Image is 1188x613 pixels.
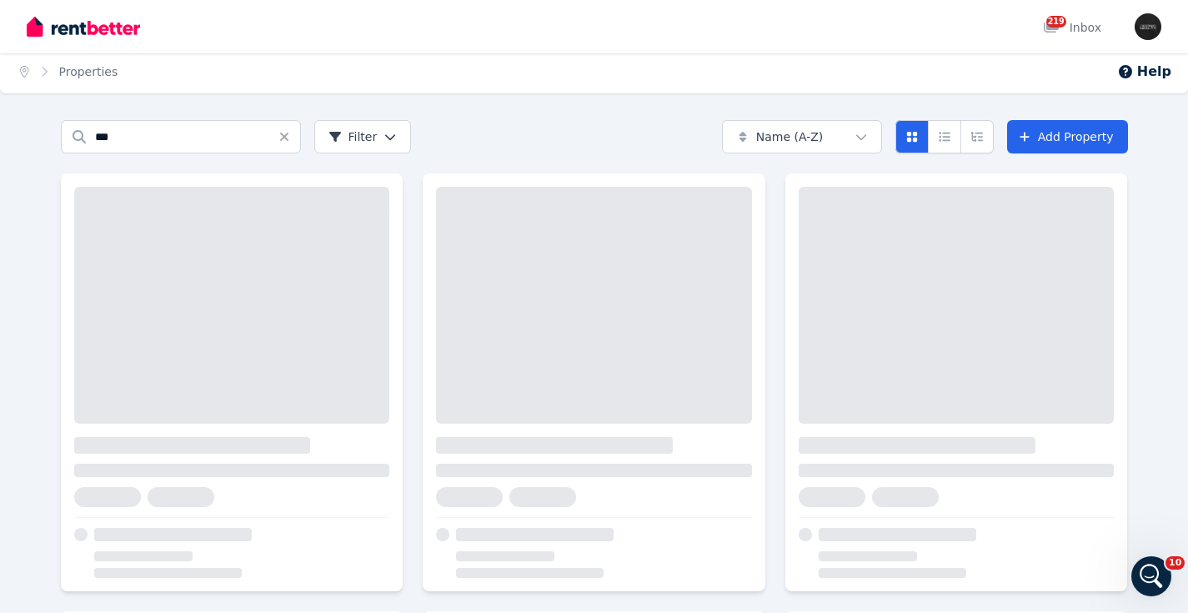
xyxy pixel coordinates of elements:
a: Add Property [1007,120,1128,153]
button: Compact list view [928,120,961,153]
span: 10 [1165,556,1185,570]
span: Filter [328,128,378,145]
button: Clear search [278,120,301,153]
img: RentBetter [27,14,140,39]
img: Iconic Realty Pty Ltd [1135,13,1161,40]
div: View options [895,120,994,153]
button: Expanded list view [960,120,994,153]
button: Filter [314,120,412,153]
a: Properties [59,65,118,78]
button: Name (A-Z) [722,120,882,153]
iframe: Intercom live chat [1131,556,1171,596]
div: Inbox [1043,19,1101,36]
span: Name (A-Z) [756,128,824,145]
span: 219 [1046,16,1066,28]
button: Help [1117,62,1171,82]
button: Card view [895,120,929,153]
